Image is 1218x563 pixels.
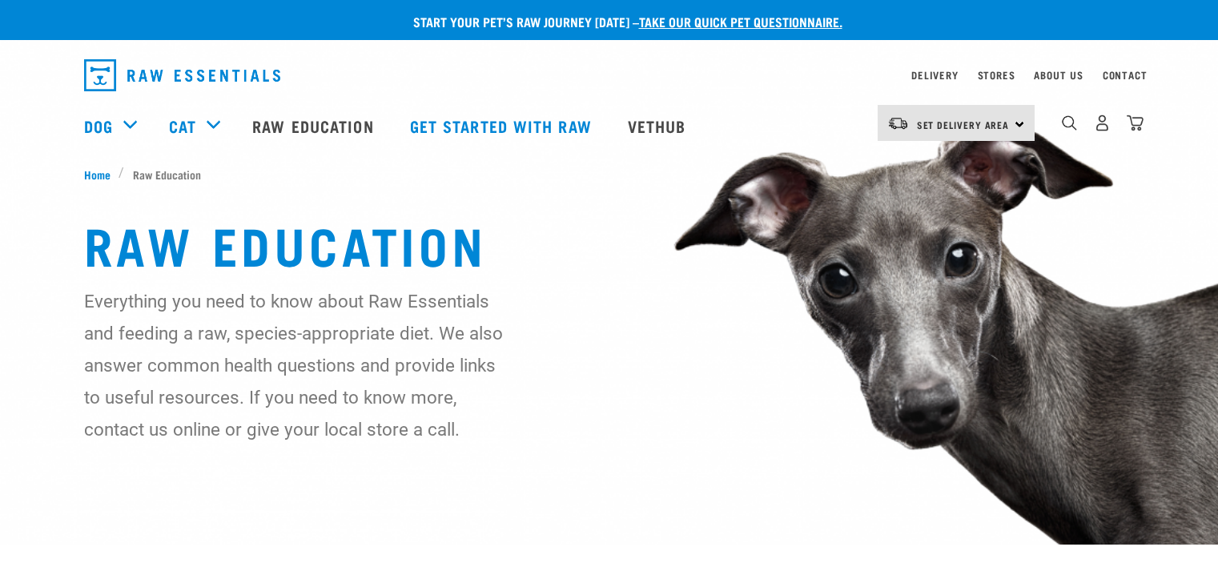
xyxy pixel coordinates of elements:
a: Contact [1103,72,1148,78]
a: Home [84,166,119,183]
a: take our quick pet questionnaire. [639,18,842,25]
nav: dropdown navigation [71,53,1148,98]
a: About Us [1034,72,1083,78]
img: user.png [1094,115,1111,131]
img: home-icon-1@2x.png [1062,115,1077,131]
a: Stores [978,72,1015,78]
h1: Raw Education [84,215,1135,272]
p: Everything you need to know about Raw Essentials and feeding a raw, species-appropriate diet. We ... [84,285,504,445]
nav: breadcrumbs [84,166,1135,183]
a: Dog [84,114,113,138]
a: Cat [169,114,196,138]
img: Raw Essentials Logo [84,59,280,91]
a: Get started with Raw [394,94,612,158]
a: Vethub [612,94,706,158]
a: Raw Education [236,94,393,158]
img: home-icon@2x.png [1127,115,1144,131]
span: Set Delivery Area [917,122,1010,127]
a: Delivery [911,72,958,78]
span: Home [84,166,111,183]
img: van-moving.png [887,116,909,131]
